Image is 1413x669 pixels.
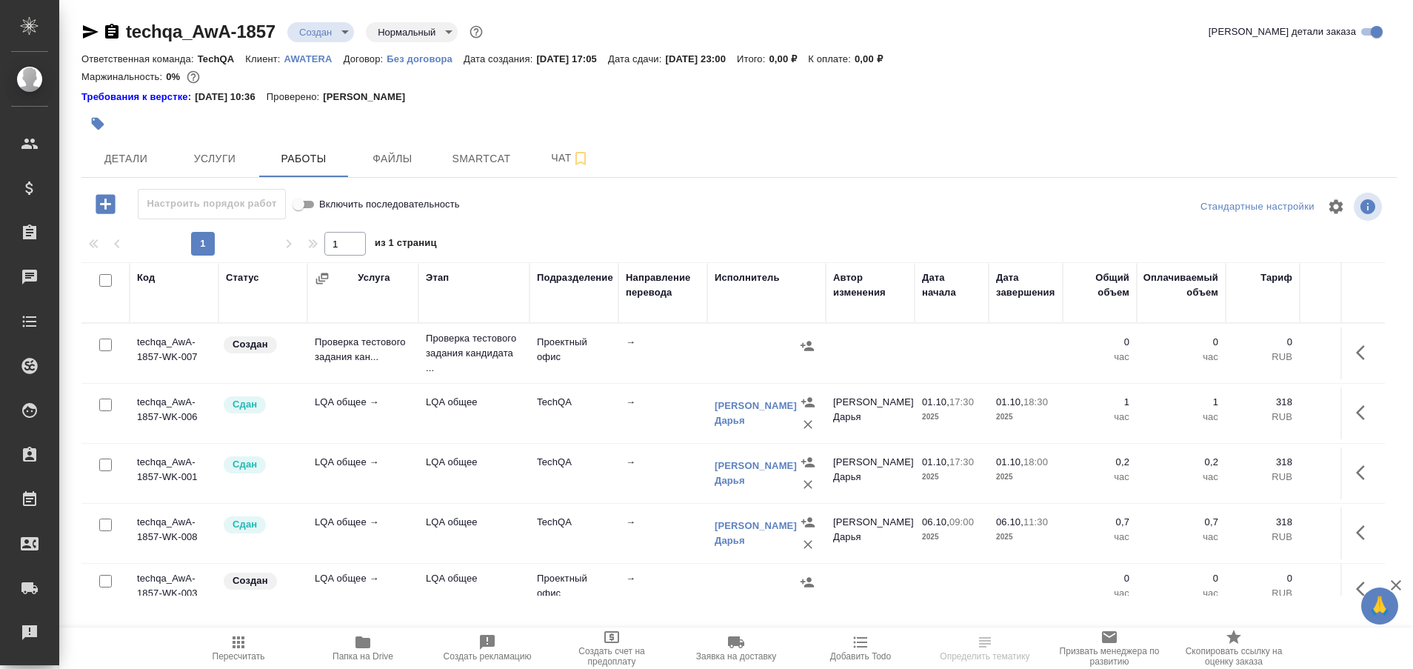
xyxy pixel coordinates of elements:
[949,516,974,527] p: 09:00
[1023,516,1048,527] p: 11:30
[1233,395,1292,410] p: 318
[665,53,737,64] p: [DATE] 23:00
[530,387,618,439] td: TechQA
[996,270,1055,300] div: Дата завершения
[1307,470,1374,485] p: RUB
[1070,530,1129,545] p: час
[195,90,267,104] p: [DATE] 10:36
[1070,571,1129,586] p: 0
[233,517,257,532] p: Сдан
[85,189,126,219] button: Добавить работу
[130,387,218,439] td: techqa_AwA-1857-WK-006
[198,53,246,64] p: TechQA
[284,53,344,64] p: AWATERA
[284,52,344,64] a: AWATERA
[715,270,780,285] div: Исполнитель
[715,400,797,426] a: [PERSON_NAME] Дарья
[530,507,618,559] td: TechQA
[1307,410,1374,425] p: RUB
[530,564,618,616] td: Проектный офис
[103,23,121,41] button: Скопировать ссылку
[537,270,613,285] div: Подразделение
[426,515,522,530] p: LQA общее
[1233,530,1292,545] p: RUB
[464,53,536,64] p: Дата создания:
[233,457,257,472] p: Сдан
[1347,455,1383,490] button: Здесь прячутся важные кнопки
[996,470,1055,485] p: 2025
[130,507,218,559] td: techqa_AwA-1857-WK-008
[1143,270,1218,300] div: Оплачиваемый объем
[715,520,797,546] a: [PERSON_NAME] Дарья
[222,515,300,535] div: Менеджер проверил работу исполнителя, передает ее на следующий этап
[1361,588,1398,625] button: 🙏
[949,396,974,407] p: 17:30
[1070,455,1129,470] p: 0,2
[949,456,974,467] p: 17:30
[446,150,517,168] span: Smartcat
[81,23,99,41] button: Скопировать ссылку для ЯМессенджера
[996,516,1023,527] p: 06.10,
[1233,515,1292,530] p: 318
[179,150,250,168] span: Услуги
[1070,586,1129,601] p: час
[1347,515,1383,550] button: Здесь прячутся важные кнопки
[233,573,268,588] p: Создан
[1318,189,1354,224] span: Настроить таблицу
[1197,196,1318,219] div: split button
[797,533,819,556] button: Удалить
[1023,456,1048,467] p: 18:00
[245,53,284,64] p: Клиент:
[222,395,300,415] div: Менеджер проверил работу исполнителя, передает ее на следующий этап
[996,530,1055,545] p: 2025
[1144,586,1218,601] p: час
[1233,455,1292,470] p: 318
[922,396,949,407] p: 01.10,
[233,397,257,412] p: Сдан
[1144,335,1218,350] p: 0
[996,456,1023,467] p: 01.10,
[1233,586,1292,601] p: RUB
[1307,350,1374,365] p: RUB
[1260,270,1292,285] div: Тариф
[307,564,418,616] td: LQA общее →
[387,53,464,64] p: Без договора
[1307,571,1374,586] p: 0
[1144,515,1218,530] p: 0,7
[1354,193,1385,221] span: Посмотреть информацию
[81,107,114,140] button: Добавить тэг
[536,53,608,64] p: [DATE] 17:05
[1347,335,1383,370] button: Здесь прячутся важные кнопки
[307,447,418,499] td: LQA общее →
[1144,455,1218,470] p: 0,2
[1144,470,1218,485] p: час
[126,21,275,41] a: techqa_AwA-1857
[855,53,894,64] p: 0,00 ₽
[1209,24,1356,39] span: [PERSON_NAME] детали заказа
[358,270,390,285] div: Услуга
[797,511,819,533] button: Назначить
[222,455,300,475] div: Менеджер проверил работу исполнителя, передает ее на следующий этап
[295,26,336,39] button: Создан
[1233,335,1292,350] p: 0
[1070,470,1129,485] p: час
[808,53,855,64] p: К оплате:
[315,271,330,286] button: Сгруппировать
[375,234,437,256] span: из 1 страниц
[267,90,324,104] p: Проверено:
[81,71,166,82] p: Маржинальность:
[323,90,416,104] p: [PERSON_NAME]
[996,396,1023,407] p: 01.10,
[222,335,300,355] div: Заказ еще не согласован с клиентом, искать исполнителей рано
[137,270,155,285] div: Код
[130,564,218,616] td: techqa_AwA-1857-WK-003
[922,530,981,545] p: 2025
[1233,470,1292,485] p: RUB
[626,270,700,300] div: Направление перевода
[387,52,464,64] a: Без договора
[1367,590,1392,622] span: 🙏
[1347,571,1383,607] button: Здесь прячутся важные кнопки
[426,571,522,586] p: LQA общее
[426,331,522,376] p: Проверка тестового задания кандидата ...
[307,387,418,439] td: LQA общее →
